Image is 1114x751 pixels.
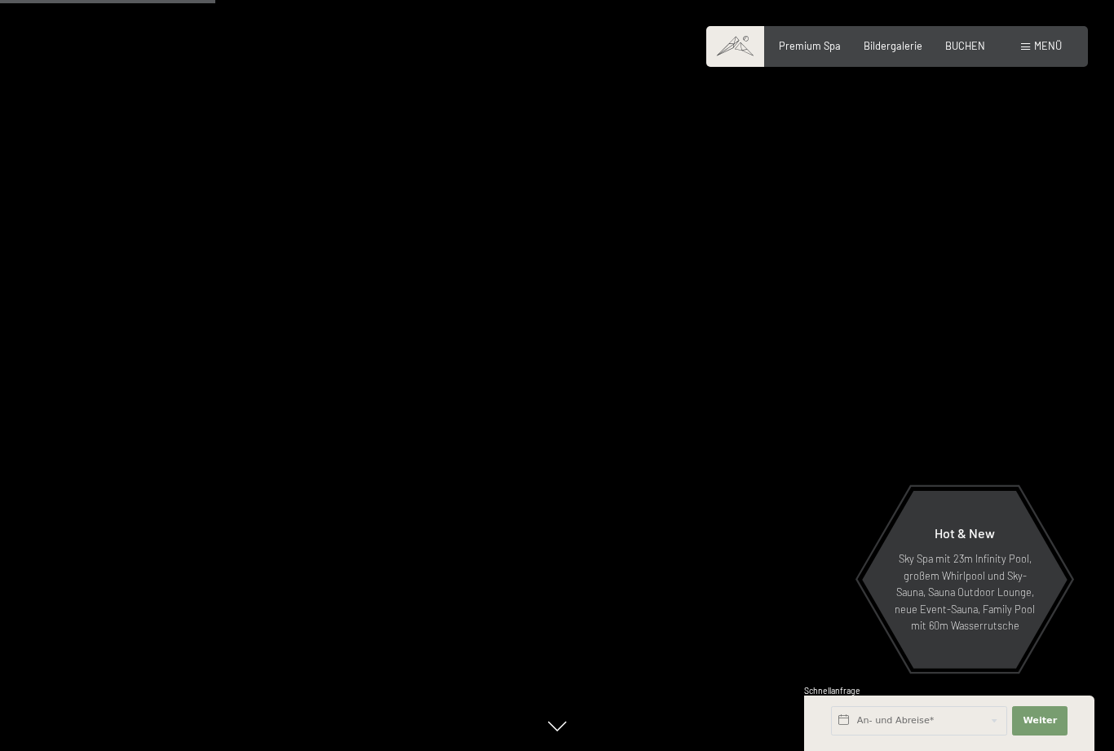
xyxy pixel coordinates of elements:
[945,39,985,52] a: BUCHEN
[894,550,1036,634] p: Sky Spa mit 23m Infinity Pool, großem Whirlpool und Sky-Sauna, Sauna Outdoor Lounge, neue Event-S...
[779,39,841,52] a: Premium Spa
[861,490,1068,669] a: Hot & New Sky Spa mit 23m Infinity Pool, großem Whirlpool und Sky-Sauna, Sauna Outdoor Lounge, ne...
[864,39,922,52] a: Bildergalerie
[1034,39,1062,52] span: Menü
[935,525,995,541] span: Hot & New
[804,686,860,696] span: Schnellanfrage
[1023,714,1057,727] span: Weiter
[1012,706,1068,736] button: Weiter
